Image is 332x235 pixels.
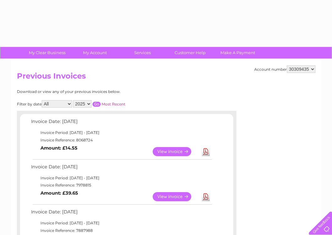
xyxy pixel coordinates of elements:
[17,89,182,94] div: Download or view any of your previous invoices below.
[40,145,77,151] b: Amount: £14.55
[29,219,213,227] td: Invoice Period: [DATE] - [DATE]
[164,47,216,59] a: Customer Help
[29,174,213,182] td: Invoice Period: [DATE] - [DATE]
[212,47,264,59] a: Make A Payment
[17,100,182,108] div: Filter by date
[29,117,213,129] td: Invoice Date: [DATE]
[21,47,73,59] a: My Clear Business
[40,190,78,196] b: Amount: £39.65
[29,181,213,189] td: Invoice Reference: 7978815
[153,192,199,201] a: View
[202,192,210,201] a: Download
[202,147,210,156] a: Download
[29,227,213,234] td: Invoice Reference: 7887988
[29,208,213,219] td: Invoice Date: [DATE]
[17,72,315,84] h2: Previous Invoices
[102,102,125,106] a: Most Recent
[29,136,213,144] td: Invoice Reference: 8068724
[153,147,199,156] a: View
[254,65,315,73] div: Account number
[29,163,213,174] td: Invoice Date: [DATE]
[69,47,121,59] a: My Account
[29,129,213,136] td: Invoice Period: [DATE] - [DATE]
[117,47,168,59] a: Services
